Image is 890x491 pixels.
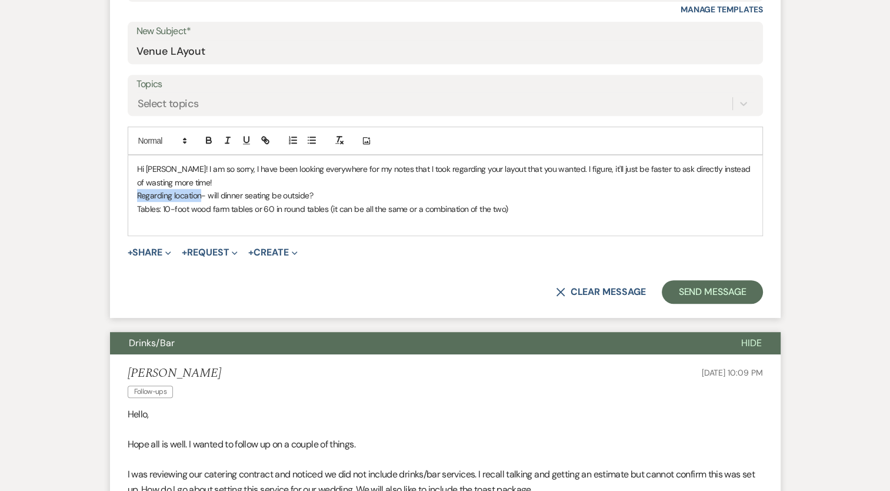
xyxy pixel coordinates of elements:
[722,332,781,354] button: Hide
[110,332,722,354] button: Drinks/Bar
[128,366,221,381] h5: [PERSON_NAME]
[137,189,754,202] p: Regarding location- will dinner seating be outside?
[128,437,763,452] p: Hope all is well. I wanted to follow up on a couple of things.
[137,162,754,189] p: Hi [PERSON_NAME]! I am so sorry, I have been looking everywhere for my notes that I took regardin...
[138,96,199,112] div: Select topics
[702,367,763,378] span: [DATE] 10:09 PM
[137,203,754,215] p: Tables: 10-foot wood farm tables or 60 in round tables (it can be all the same or a combination o...
[662,280,762,304] button: Send Message
[182,248,187,257] span: +
[136,76,754,93] label: Topics
[128,386,174,398] span: Follow-ups
[128,407,763,422] p: Hello,
[741,337,762,349] span: Hide
[129,337,175,349] span: Drinks/Bar
[248,248,254,257] span: +
[128,248,133,257] span: +
[248,248,297,257] button: Create
[136,23,754,40] label: New Subject*
[556,287,645,297] button: Clear message
[681,4,763,15] a: Manage Templates
[128,248,172,257] button: Share
[182,248,238,257] button: Request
